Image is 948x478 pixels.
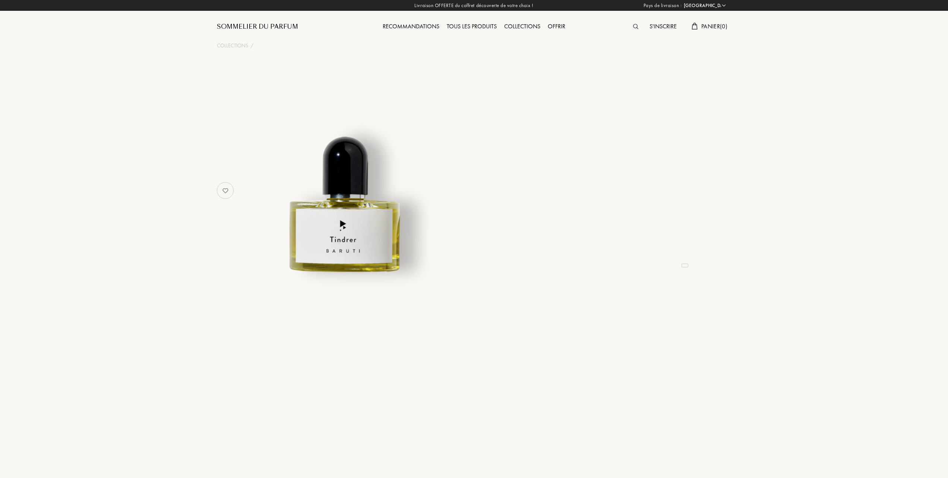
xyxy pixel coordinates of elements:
img: arrow_w.png [721,3,727,8]
div: S'inscrire [646,22,680,32]
a: Sommelier du Parfum [217,22,298,31]
a: Offrir [544,22,569,30]
div: Offrir [544,22,569,32]
a: Collections [217,42,248,50]
div: / [250,42,253,50]
img: undefined undefined [253,95,438,279]
a: Collections [500,22,544,30]
a: S'inscrire [646,22,680,30]
div: Collections [500,22,544,32]
a: Tous les produits [443,22,500,30]
img: cart.svg [692,23,698,29]
span: Pays de livraison : [644,2,682,9]
img: search_icn.svg [633,24,638,29]
div: Tous les produits [443,22,500,32]
a: Recommandations [379,22,443,30]
img: no_like_p.png [218,183,233,198]
span: Panier ( 0 ) [701,22,727,30]
div: Recommandations [379,22,443,32]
